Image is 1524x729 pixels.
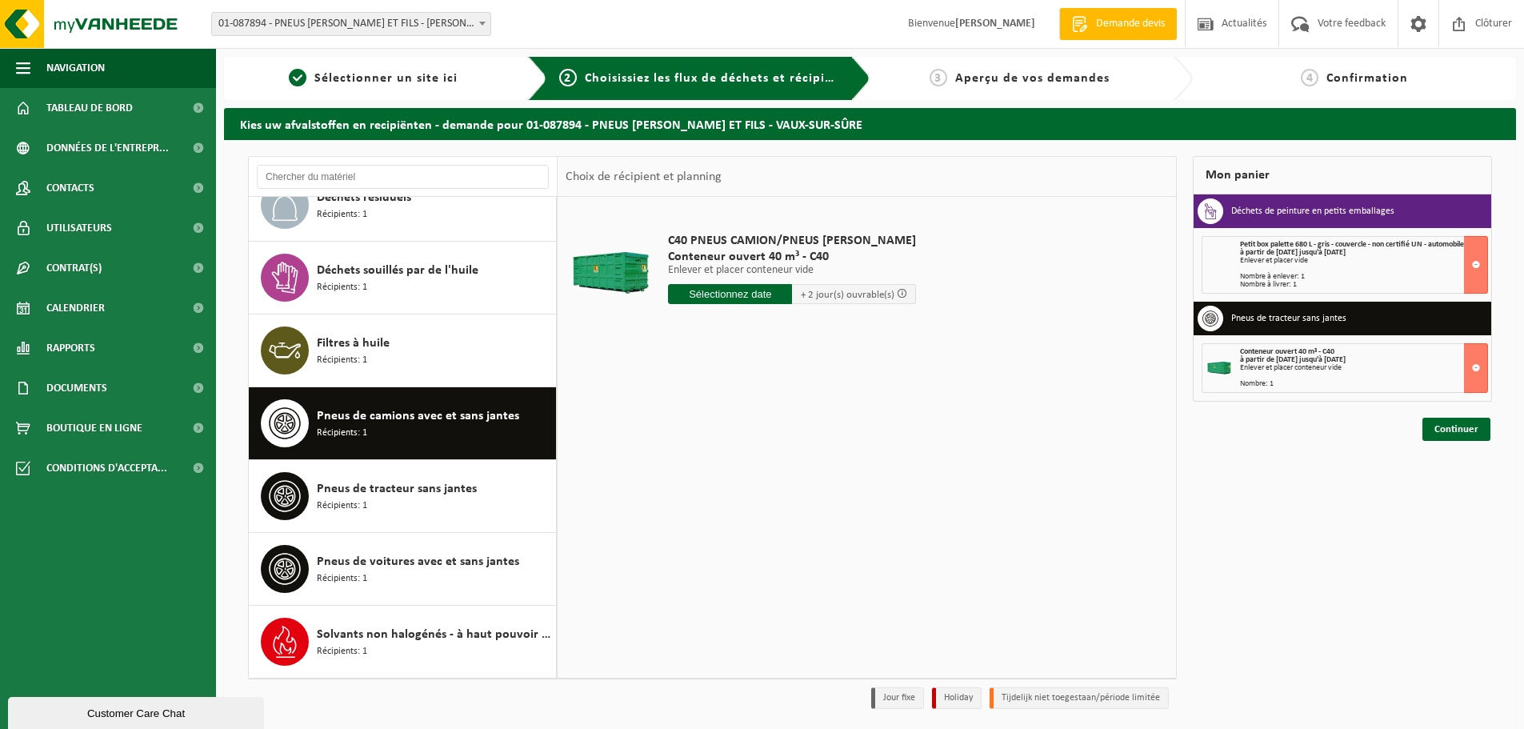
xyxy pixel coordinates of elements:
[955,72,1110,85] span: Aperçu de vos demandes
[990,687,1169,709] li: Tijdelijk niet toegestaan/période limitée
[224,108,1516,139] h2: Kies uw afvalstoffen en recipiënten - demande pour 01-087894 - PNEUS [PERSON_NAME] ET FILS - VAUX...
[1240,355,1346,364] strong: à partir de [DATE] jusqu'à [DATE]
[668,249,916,265] span: Conteneur ouvert 40 m³ - C40
[249,314,557,387] button: Filtres à huile Récipients: 1
[317,479,477,499] span: Pneus de tracteur sans jantes
[1231,198,1394,224] h3: Déchets de peinture en petits emballages
[317,625,552,644] span: Solvants non halogénés - à haut pouvoir calorifique en fût 200L
[46,408,142,448] span: Boutique en ligne
[801,290,894,300] span: + 2 jour(s) ouvrable(s)
[932,687,982,709] li: Holiday
[1240,257,1487,265] div: Enlever et placer vide
[249,460,557,533] button: Pneus de tracteur sans jantes Récipients: 1
[317,353,367,368] span: Récipients: 1
[317,552,519,571] span: Pneus de voitures avec et sans jantes
[1240,380,1487,388] div: Nombre: 1
[46,128,169,168] span: Données de l'entrepr...
[46,328,95,368] span: Rapports
[257,165,549,189] input: Chercher du matériel
[317,261,478,280] span: Déchets souillés par de l'huile
[317,499,367,514] span: Récipients: 1
[317,280,367,295] span: Récipients: 1
[249,169,557,242] button: Déchets résiduels Récipients: 1
[317,407,519,426] span: Pneus de camions avec et sans jantes
[46,288,105,328] span: Calendrier
[668,284,792,304] input: Sélectionnez date
[46,48,105,88] span: Navigation
[1059,8,1177,40] a: Demande devis
[317,207,367,222] span: Récipients: 1
[317,188,411,207] span: Déchets résiduels
[46,448,167,488] span: Conditions d'accepta...
[46,88,133,128] span: Tableau de bord
[232,69,515,88] a: 1Sélectionner un site ici
[317,334,390,353] span: Filtres à huile
[317,571,367,587] span: Récipients: 1
[1193,156,1492,194] div: Mon panier
[558,157,730,197] div: Choix de récipient et planning
[8,694,267,729] iframe: chat widget
[289,69,306,86] span: 1
[317,426,367,441] span: Récipients: 1
[314,72,458,85] span: Sélectionner un site ici
[249,242,557,314] button: Déchets souillés par de l'huile Récipients: 1
[249,533,557,606] button: Pneus de voitures avec et sans jantes Récipients: 1
[46,208,112,248] span: Utilisateurs
[1326,72,1408,85] span: Confirmation
[668,265,916,276] p: Enlever et placer conteneur vide
[1240,281,1487,289] div: Nombre à livrer: 1
[871,687,924,709] li: Jour fixe
[1231,306,1346,331] h3: Pneus de tracteur sans jantes
[585,72,851,85] span: Choisissiez les flux de déchets et récipients
[1422,418,1490,441] a: Continuer
[1301,69,1318,86] span: 4
[317,644,367,659] span: Récipients: 1
[46,368,107,408] span: Documents
[46,248,102,288] span: Contrat(s)
[46,168,94,208] span: Contacts
[1240,347,1334,356] span: Conteneur ouvert 40 m³ - C40
[1240,240,1464,249] span: Petit box palette 680 L - gris - couvercle - non certifié UN - automobile
[559,69,577,86] span: 2
[249,387,557,460] button: Pneus de camions avec et sans jantes Récipients: 1
[930,69,947,86] span: 3
[668,233,916,249] span: C40 PNEUS CAMION/PNEUS [PERSON_NAME]
[1092,16,1169,32] span: Demande devis
[211,12,491,36] span: 01-087894 - PNEUS ALBERT FERON ET FILS - VAUX-SUR-SÛRE
[212,13,490,35] span: 01-087894 - PNEUS ALBERT FERON ET FILS - VAUX-SUR-SÛRE
[1240,364,1487,372] div: Enlever et placer conteneur vide
[1240,248,1346,257] strong: à partir de [DATE] jusqu'à [DATE]
[249,606,557,678] button: Solvants non halogénés - à haut pouvoir calorifique en fût 200L Récipients: 1
[1240,273,1487,281] div: Nombre à enlever: 1
[955,18,1035,30] strong: [PERSON_NAME]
